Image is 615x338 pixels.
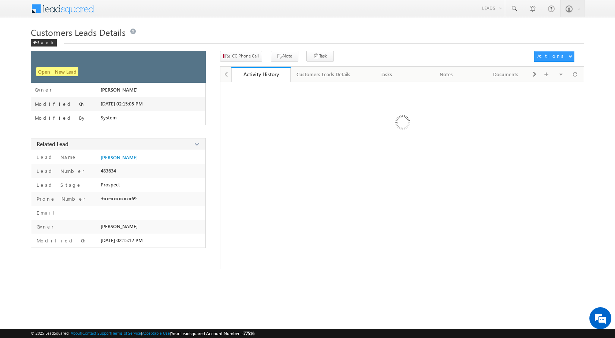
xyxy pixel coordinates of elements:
[112,331,141,335] a: Terms of Service
[101,115,117,120] span: System
[476,67,536,82] a: Documents
[36,67,78,76] span: Open - New Lead
[237,71,286,78] div: Activity History
[220,51,262,62] button: CC Phone Call
[31,26,126,38] span: Customers Leads Details
[243,331,254,336] span: 77516
[71,331,81,335] a: About
[31,39,57,47] div: Back
[101,87,138,93] span: [PERSON_NAME]
[537,53,566,59] div: Actions
[82,331,111,335] a: Contact Support
[35,115,86,121] label: Modified By
[35,87,52,93] label: Owner
[101,101,143,107] span: [DATE] 02:15:05 PM
[101,168,116,174] span: 483634
[231,67,291,82] a: Activity History
[35,209,60,216] label: Email
[422,70,470,79] div: Notes
[31,330,254,337] span: © 2025 LeadSquared | | | | |
[37,140,68,148] span: Related Lead
[271,51,298,62] button: Note
[482,70,529,79] div: Documents
[35,154,77,160] label: Lead Name
[364,86,440,161] img: Loading ...
[417,67,476,82] a: Notes
[35,101,85,107] label: Modified On
[35,237,87,244] label: Modified On
[101,155,138,160] a: [PERSON_NAME]
[306,51,334,62] button: Task
[142,331,170,335] a: Acceptable Use
[534,51,574,62] button: Actions
[291,67,357,82] a: Customers Leads Details
[101,237,143,243] span: [DATE] 02:15:12 PM
[357,67,417,82] a: Tasks
[35,196,86,202] label: Phone Number
[101,182,120,187] span: Prospect
[232,53,259,59] span: CC Phone Call
[101,196,137,201] span: +xx-xxxxxxxx69
[297,70,350,79] div: Customers Leads Details
[171,331,254,336] span: Your Leadsquared Account Number is
[101,223,138,229] span: [PERSON_NAME]
[35,168,85,174] label: Lead Number
[35,182,82,188] label: Lead Stage
[35,223,54,230] label: Owner
[363,70,410,79] div: Tasks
